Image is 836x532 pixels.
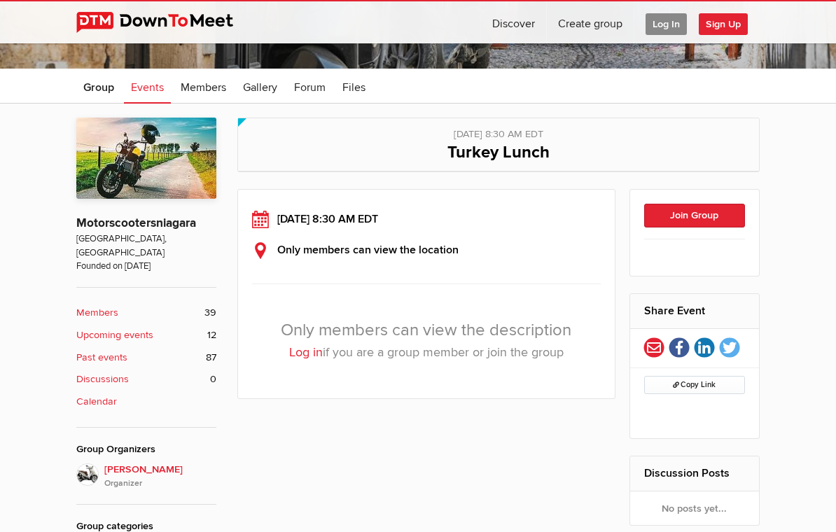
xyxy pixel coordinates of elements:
[673,380,716,389] span: Copy Link
[289,344,323,360] a: Log in
[76,328,216,343] a: Upcoming events 12
[335,69,372,104] a: Files
[481,1,546,43] a: Discover
[131,80,164,94] span: Events
[124,69,171,104] a: Events
[547,1,634,43] a: Create group
[181,80,226,94] span: Members
[277,243,459,257] b: Only members can view the location
[76,350,127,365] b: Past events
[699,13,748,35] span: Sign Up
[630,491,760,525] div: No posts yet...
[447,142,550,162] span: Turkey Lunch
[204,305,216,321] span: 39
[174,69,233,104] a: Members
[104,477,216,490] i: Organizer
[644,466,730,480] a: Discussion Posts
[76,260,216,273] span: Founded on [DATE]
[644,204,746,227] button: Join Group
[252,118,745,142] div: [DATE] 8:30 AM EDT
[76,394,117,409] b: Calendar
[210,372,216,387] span: 0
[76,372,216,387] a: Discussions 0
[644,376,746,394] button: Copy Link
[294,80,326,94] span: Forum
[104,462,216,490] span: [PERSON_NAME]
[76,305,216,321] a: Members 39
[76,463,99,486] img: Dana
[76,372,129,387] b: Discussions
[76,328,153,343] b: Upcoming events
[646,13,687,35] span: Log In
[76,118,216,199] img: Motorscootersniagara
[252,295,601,384] div: Only members can view the description
[76,232,216,260] span: [GEOGRAPHIC_DATA], [GEOGRAPHIC_DATA]
[274,343,578,362] p: if you are a group member or join the group
[83,80,114,94] span: Group
[76,305,118,321] b: Members
[287,69,333,104] a: Forum
[634,1,698,43] a: Log In
[236,69,284,104] a: Gallery
[76,350,216,365] a: Past events 87
[206,350,216,365] span: 87
[76,69,121,104] a: Group
[342,80,365,94] span: Files
[76,442,216,457] div: Group Organizers
[699,1,759,43] a: Sign Up
[76,216,196,230] a: Motorscootersniagara
[207,328,216,343] span: 12
[252,211,601,227] div: [DATE] 8:30 AM EDT
[76,394,216,409] a: Calendar
[243,80,277,94] span: Gallery
[644,294,746,328] h2: Share Event
[76,463,216,490] a: [PERSON_NAME]Organizer
[76,12,255,33] img: DownToMeet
